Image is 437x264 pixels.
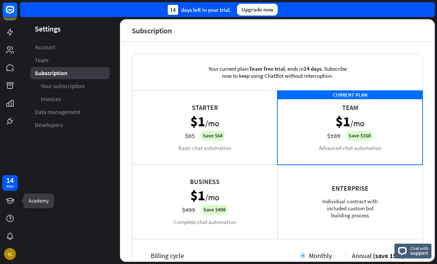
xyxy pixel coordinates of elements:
[41,82,85,90] span: Your subscription
[198,54,357,90] div: Your current plan: , ends in . Subscribe now to keep using ChatBot without interruption.
[352,251,372,260] span: Annual
[132,26,172,35] div: Subscription
[30,41,110,53] a: Account
[309,251,332,260] span: Monthly
[35,69,67,77] span: Subscription
[373,251,404,260] span: (save 15%)
[35,56,49,64] span: Team
[249,65,285,72] span: Team free trial
[30,54,110,66] a: Team
[30,106,110,118] a: Data management
[35,108,80,116] span: Data management
[2,175,18,191] a: 14 days
[410,245,428,252] span: Chat with
[4,248,16,260] div: YC
[6,3,28,25] button: Open LiveChat chat widget
[151,251,300,260] div: Billing cycle
[30,80,110,92] a: Your subscription
[168,5,231,15] div: days left in your trial.
[168,5,178,15] div: 14
[237,4,278,16] div: Upgrade now
[6,184,14,189] div: days
[30,119,110,131] a: Developers
[410,250,428,256] span: support
[35,43,55,51] span: Account
[41,95,61,103] span: Invoices
[20,24,120,34] header: Settings
[30,93,110,105] a: Invoices
[6,177,14,184] div: 14
[304,65,321,72] span: 14 days
[35,121,63,129] span: Developers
